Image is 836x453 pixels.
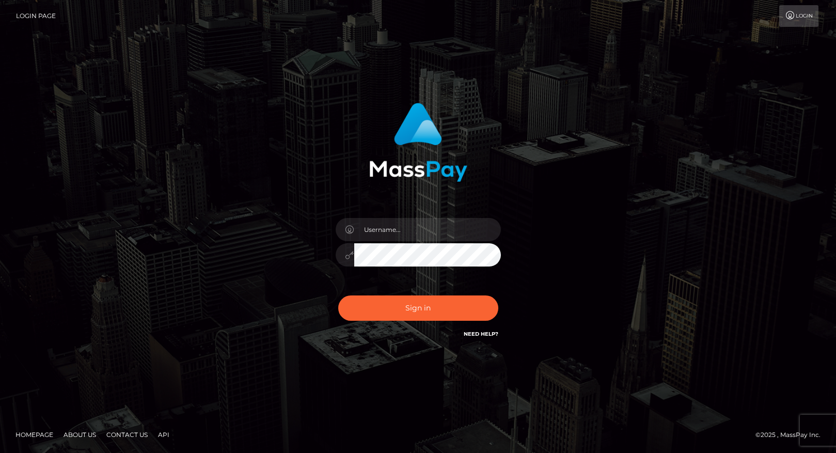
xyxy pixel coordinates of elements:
[464,331,498,337] a: Need Help?
[779,5,818,27] a: Login
[59,427,100,443] a: About Us
[11,427,57,443] a: Homepage
[369,103,467,182] img: MassPay Login
[102,427,152,443] a: Contact Us
[16,5,56,27] a: Login Page
[338,295,498,321] button: Sign in
[755,429,828,441] div: © 2025 , MassPay Inc.
[354,218,501,241] input: Username...
[154,427,173,443] a: API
